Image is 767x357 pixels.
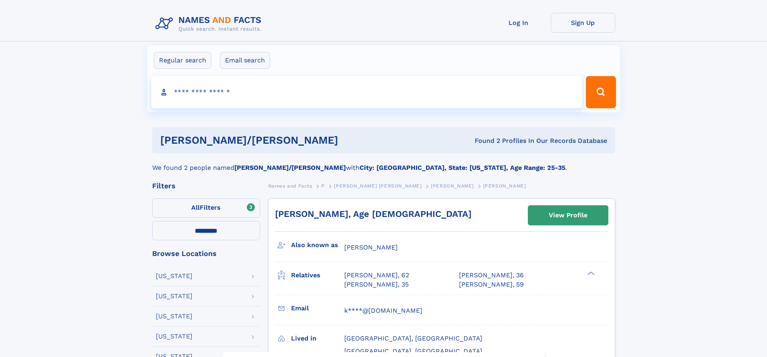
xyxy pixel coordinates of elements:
span: All [191,204,200,211]
h3: Also known as [291,238,344,252]
a: [PERSON_NAME], 35 [344,280,409,289]
span: [PERSON_NAME] [483,183,526,189]
a: [PERSON_NAME], 36 [459,271,524,280]
div: Filters [152,182,260,190]
div: View Profile [549,206,587,225]
div: ❯ [585,271,595,276]
a: P [321,181,325,191]
div: [US_STATE] [156,293,192,299]
div: Browse Locations [152,250,260,257]
span: [GEOGRAPHIC_DATA], [GEOGRAPHIC_DATA] [344,334,482,342]
a: Sign Up [551,13,615,33]
span: [PERSON_NAME] [431,183,474,189]
div: [US_STATE] [156,273,192,279]
h3: Relatives [291,268,344,282]
a: [PERSON_NAME], 62 [344,271,409,280]
button: Search Button [586,76,616,108]
h1: [PERSON_NAME]/[PERSON_NAME] [160,135,407,145]
img: Logo Names and Facts [152,13,268,35]
b: [PERSON_NAME]/[PERSON_NAME] [234,164,346,171]
a: Log In [486,13,551,33]
a: Names and Facts [268,181,312,191]
div: Found 2 Profiles In Our Records Database [406,136,607,145]
div: We found 2 people named with . [152,153,615,173]
div: [US_STATE] [156,333,192,340]
label: Email search [220,52,270,69]
h3: Lived in [291,332,344,345]
span: [PERSON_NAME] [344,244,398,251]
a: [PERSON_NAME] [PERSON_NAME] [334,181,422,191]
input: search input [151,76,583,108]
h3: Email [291,301,344,315]
b: City: [GEOGRAPHIC_DATA], State: [US_STATE], Age Range: 25-35 [360,164,565,171]
span: [GEOGRAPHIC_DATA], [GEOGRAPHIC_DATA] [344,347,482,355]
a: View Profile [528,206,608,225]
a: [PERSON_NAME], Age [DEMOGRAPHIC_DATA] [275,209,471,219]
a: [PERSON_NAME] [431,181,474,191]
div: [US_STATE] [156,313,192,320]
span: P [321,183,325,189]
a: [PERSON_NAME], 59 [459,280,524,289]
label: Filters [152,198,260,218]
label: Regular search [154,52,211,69]
span: [PERSON_NAME] [PERSON_NAME] [334,183,422,189]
